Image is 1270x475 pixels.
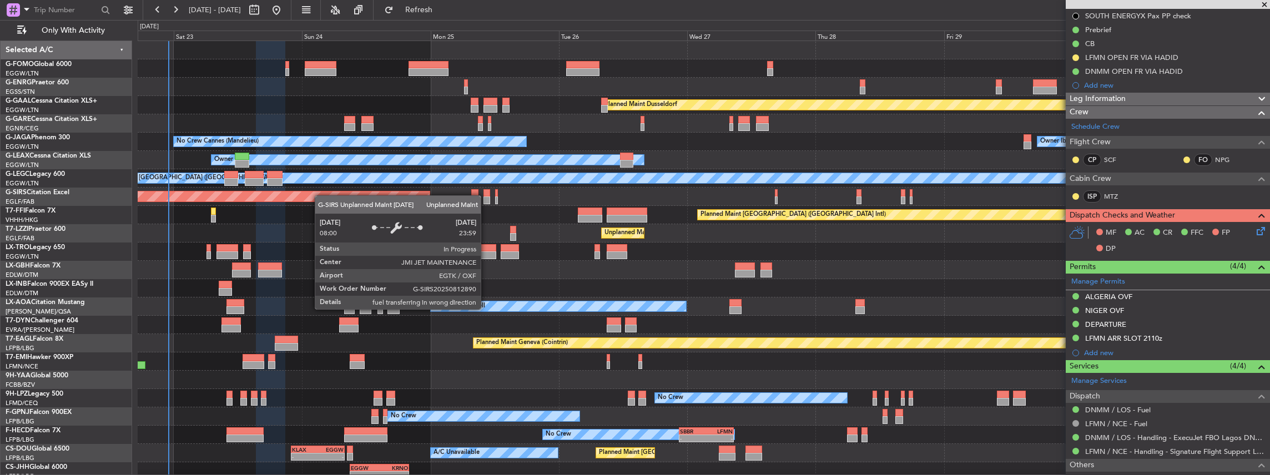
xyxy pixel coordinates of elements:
a: DNMM / LOS - Fuel [1085,405,1151,415]
div: Sun 24 [302,31,430,41]
a: G-FOMOGlobal 6000 [6,61,72,68]
a: EGGW/LTN [6,179,39,188]
a: NPG [1215,155,1240,165]
div: Planned Maint [GEOGRAPHIC_DATA] ([GEOGRAPHIC_DATA]) [599,444,774,461]
span: Services [1070,360,1098,373]
a: EGGW/LTN [6,143,39,151]
span: G-LEGC [6,171,29,178]
a: EGSS/STN [6,88,35,96]
a: T7-LZZIPraetor 600 [6,226,65,233]
div: SBBR [680,428,707,434]
span: G-SIRS [6,189,27,196]
a: LFMN/NCE [6,362,38,371]
div: Mon 25 [431,31,559,41]
div: ALGERIA OVF [1085,292,1132,301]
span: CR [1163,228,1172,239]
a: EGGW/LTN [6,252,39,261]
span: LX-TRO [6,244,29,251]
a: G-LEAXCessna Citation XLS [6,153,91,159]
span: F-HECD [6,427,30,434]
span: LX-AOA [6,299,31,306]
a: G-ENRGPraetor 600 [6,79,69,86]
div: CB [1085,39,1095,48]
div: LTBA [383,208,406,215]
span: DP [1106,244,1116,255]
span: AC [1135,228,1145,239]
div: KLAX [292,446,317,453]
div: Thu 28 [815,31,944,41]
div: Wed 27 [687,31,815,41]
a: LFPB/LBG [6,417,34,426]
a: T7-EMIHawker 900XP [6,354,73,361]
div: [DATE] [140,22,159,32]
a: F-HECDFalcon 7X [6,427,61,434]
span: G-JAGA [6,134,31,141]
span: LX-GBH [6,262,30,269]
div: No Crew [658,390,683,406]
a: LFMN / NCE - Handling - Signature Flight Support LFMN / NCE [1085,447,1264,456]
div: Planned Maint Geneva (Cointrin) [476,335,568,351]
a: LX-AOACitation Mustang [6,299,85,306]
a: LFPB/LBG [6,344,34,352]
a: LX-GBHFalcon 7X [6,262,61,269]
a: EDLW/DTM [6,271,38,279]
span: (4/4) [1230,360,1246,372]
a: EGGW/LTN [6,106,39,114]
div: - [706,435,733,442]
span: G-ENRG [6,79,32,86]
span: Permits [1070,261,1096,274]
span: Crew [1070,106,1088,119]
a: MTZ [1104,191,1129,201]
span: Dispatch Checks and Weather [1070,209,1175,222]
button: Only With Activity [12,22,120,39]
div: Add new [1084,80,1264,90]
div: EGGW [351,464,380,471]
span: 9H-YAA [6,372,31,379]
a: [PERSON_NAME]/QSA [6,307,71,316]
a: LFPB/LBG [6,436,34,444]
span: T7-FFI [6,208,25,214]
span: CS-DOU [6,446,32,452]
span: G-LEAX [6,153,29,159]
a: LX-INBFalcon 900EX EASy II [6,281,93,287]
a: G-JAGAPhenom 300 [6,134,70,141]
a: F-GPNJFalcon 900EX [6,409,72,416]
div: Unplanned Maint [GEOGRAPHIC_DATA] ([GEOGRAPHIC_DATA]) [604,225,787,241]
span: CS-JHH [6,464,29,471]
span: FP [1222,228,1230,239]
a: Schedule Crew [1071,122,1120,133]
div: NIGER OVF [1085,306,1124,315]
div: ISP [1083,190,1101,203]
a: EGGW/LTN [6,69,39,78]
div: No Crew Cannes (Mandelieu) [177,133,259,150]
a: DNMM / LOS - Handling - ExecuJet FBO Lagos DNMM / LOS [1085,433,1264,442]
a: CS-JHHGlobal 6000 [6,464,67,471]
div: - [383,215,406,222]
a: T7-EAGLFalcon 8X [6,336,63,342]
a: T7-DYNChallenger 604 [6,317,78,324]
span: (4/4) [1230,260,1246,272]
a: EGLF/FAB [6,234,34,242]
div: Planned Maint [GEOGRAPHIC_DATA] ([GEOGRAPHIC_DATA] Intl) [700,206,886,223]
div: No Crew [546,426,571,443]
span: Dispatch [1070,390,1100,403]
span: T7-EAGL [6,336,33,342]
div: A/C Unavailable [434,444,480,461]
div: LFMN OPEN FR VIA HADID [1085,53,1178,62]
a: Manage Services [1071,376,1127,387]
span: T7-EMI [6,354,27,361]
a: SCF [1104,155,1129,165]
span: G-GAAL [6,98,31,104]
div: SOUTH ENERGYX Pax PP check [1085,11,1191,21]
a: 9H-LPZLegacy 500 [6,391,63,397]
a: EDLW/DTM [6,289,38,297]
span: MF [1106,228,1116,239]
div: Add new [1084,348,1264,357]
a: EVRA/[PERSON_NAME] [6,326,74,334]
div: Fri 29 [944,31,1072,41]
span: T7-LZZI [6,226,28,233]
div: CP [1083,154,1101,166]
div: Sat 23 [174,31,302,41]
div: FO [1194,154,1212,166]
a: Manage Permits [1071,276,1125,287]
